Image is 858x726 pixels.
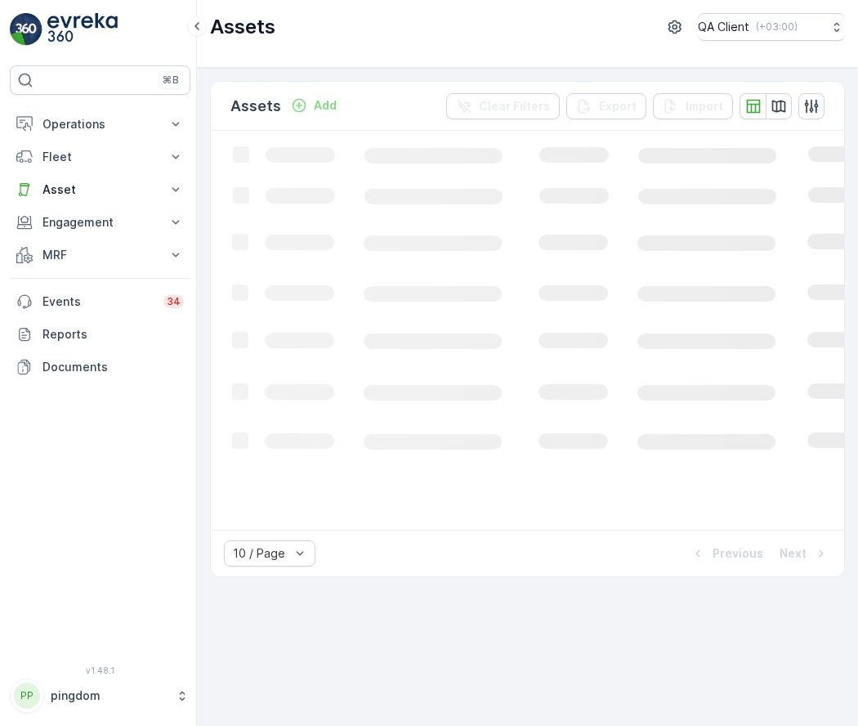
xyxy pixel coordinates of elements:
p: Fleet [42,149,158,165]
p: Export [599,98,637,114]
p: Asset [42,181,158,198]
span: v 1.48.1 [10,665,190,675]
a: Reports [10,318,190,351]
a: Events34 [10,285,190,318]
button: Clear Filters [446,93,560,119]
button: Add [284,96,343,115]
button: Export [566,93,646,119]
p: 34 [167,295,181,308]
button: Fleet [10,141,190,173]
p: Add [314,97,337,114]
button: Operations [10,108,190,141]
p: Engagement [42,214,158,231]
p: Import [686,98,723,114]
p: QA Client [698,19,749,35]
button: QA Client(+03:00) [698,13,845,41]
a: Documents [10,351,190,383]
p: Assets [210,14,275,40]
p: Operations [42,116,158,132]
p: Reports [42,326,184,343]
p: Events [42,294,154,310]
button: MRF [10,239,190,271]
p: Documents [42,359,184,375]
button: Previous [688,544,765,563]
div: PP [14,683,40,709]
button: Next [778,544,831,563]
p: Next [780,545,807,562]
p: Assets [230,95,281,118]
button: Import [653,93,733,119]
p: ( +03:00 ) [756,20,798,34]
button: Asset [10,173,190,206]
img: logo [10,13,42,46]
p: MRF [42,247,158,263]
p: Previous [713,545,763,562]
p: Clear Filters [479,98,550,114]
button: Engagement [10,206,190,239]
p: pingdom [51,688,168,704]
button: PPpingdom [10,679,190,713]
p: ⌘B [163,74,179,87]
img: logo_light-DOdMpM7g.png [47,13,118,46]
